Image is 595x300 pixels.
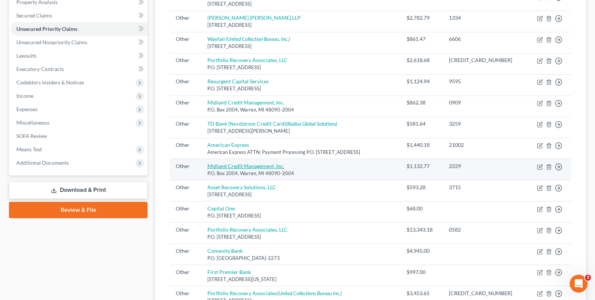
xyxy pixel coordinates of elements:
div: Other [176,141,195,149]
a: Portfolio Recovery Associates, LLC [207,57,288,63]
div: P.O. [GEOGRAPHIC_DATA]-2273 [207,255,395,262]
a: Download & Print [9,181,148,199]
div: [CREDIT_CARD_NUMBER] [449,290,521,297]
span: Unsecured Nonpriority Claims [16,39,87,45]
a: [PERSON_NAME] [PERSON_NAME] LLP [207,14,301,21]
div: $997.00 [407,268,437,276]
a: First Premier Bank [207,269,251,275]
i: (Radius Global Solutions) [286,120,337,127]
div: Other [176,99,195,106]
div: Other [176,290,195,297]
div: Other [176,78,195,85]
div: 0582 [449,226,521,233]
a: Unsecured Priority Claims [10,22,148,36]
div: $1,440.18 [407,141,437,149]
i: (United Collection Bureau, Inc.) [226,36,290,42]
span: Additional Documents [16,159,69,166]
span: Executory Contracts [16,66,64,72]
div: [STREET_ADDRESS][US_STATE] [207,276,395,283]
div: Other [176,226,195,233]
div: P.O. Box 2004, Warren, MI 48090-2004 [207,170,395,177]
span: Miscellaneous [16,119,49,126]
a: Unsecured Nonpriority Claims [10,36,148,49]
div: P.O. [STREET_ADDRESS] [207,212,395,219]
div: P.O. [STREET_ADDRESS] [207,233,395,241]
a: Executory Contracts [10,62,148,76]
span: 3 [585,275,591,281]
div: Other [176,247,195,255]
div: [STREET_ADDRESS] [207,22,395,29]
div: $861.47 [407,35,437,43]
a: Midland Credit Management, Inc. [207,99,284,106]
a: Capital One [207,205,235,212]
div: $2,782.79 [407,14,437,22]
div: 0909 [449,99,521,106]
a: SOFA Review [10,129,148,143]
a: Portfolio Recovery Associates, LLC [207,226,288,233]
div: 3259 [449,120,521,128]
div: $4,945.00 [407,247,437,255]
div: Other [176,184,195,191]
div: [STREET_ADDRESS] [207,191,395,198]
div: $3,453.65 [407,290,437,297]
span: Secured Claims [16,12,52,19]
a: Secured Claims [10,9,148,22]
span: SOFA Review [16,133,47,139]
div: $581.64 [407,120,437,128]
a: Review & File [9,202,148,218]
span: Unsecured Priority Claims [16,26,77,32]
a: Asset Recovery Solutions, LLC [207,184,276,190]
div: $2,618.68 [407,57,437,64]
div: Other [176,120,195,128]
div: [STREET_ADDRESS][PERSON_NAME] [207,128,395,135]
div: $13,343.18 [407,226,437,233]
span: Income [16,93,33,99]
div: P.O. Box 2004, Warren, MI 48090-2004 [207,106,395,113]
div: American Express ATTN: Payment Processing P.O. [STREET_ADDRESS] [207,149,395,156]
div: $1,124.94 [407,78,437,85]
div: $68.00 [407,205,437,212]
a: Wayfair(United Collection Bureau, Inc.) [207,36,290,42]
div: $1,132.77 [407,162,437,170]
div: [STREET_ADDRESS] [207,43,395,50]
div: P.O. [STREET_ADDRESS] [207,85,395,92]
div: 3715 [449,184,521,191]
a: TD Bank (Nordstrom Credit Card)(Radius Global Solutions) [207,120,337,127]
div: [STREET_ADDRESS] [207,0,395,7]
div: Other [176,162,195,170]
div: $593.28 [407,184,437,191]
span: Lawsuits [16,52,36,59]
div: 9595 [449,78,521,85]
a: Lawsuits [10,49,148,62]
div: P.O. [STREET_ADDRESS] [207,64,395,71]
div: 6606 [449,35,521,43]
div: Other [176,205,195,212]
span: Codebtors Insiders & Notices [16,79,84,86]
a: Portfolio Recovery Associates(United Collections Bureau Inc.) [207,290,342,296]
div: 1334 [449,14,521,22]
span: Means Test [16,146,42,152]
iframe: Intercom live chat [570,275,588,293]
div: Other [176,57,195,64]
div: 2229 [449,162,521,170]
div: Other [176,14,195,22]
i: (United Collections Bureau Inc.) [277,290,342,296]
div: 21002 [449,141,521,149]
div: $862.38 [407,99,437,106]
div: Other [176,35,195,43]
a: Comenity Bank [207,248,243,254]
a: American Express [207,142,249,148]
a: Resurgent Capital Services [207,78,269,84]
div: Other [176,268,195,276]
span: Expenses [16,106,38,112]
a: Midland Credit Management, Inc. [207,163,284,169]
div: [CREDIT_CARD_NUMBER] [449,57,521,64]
